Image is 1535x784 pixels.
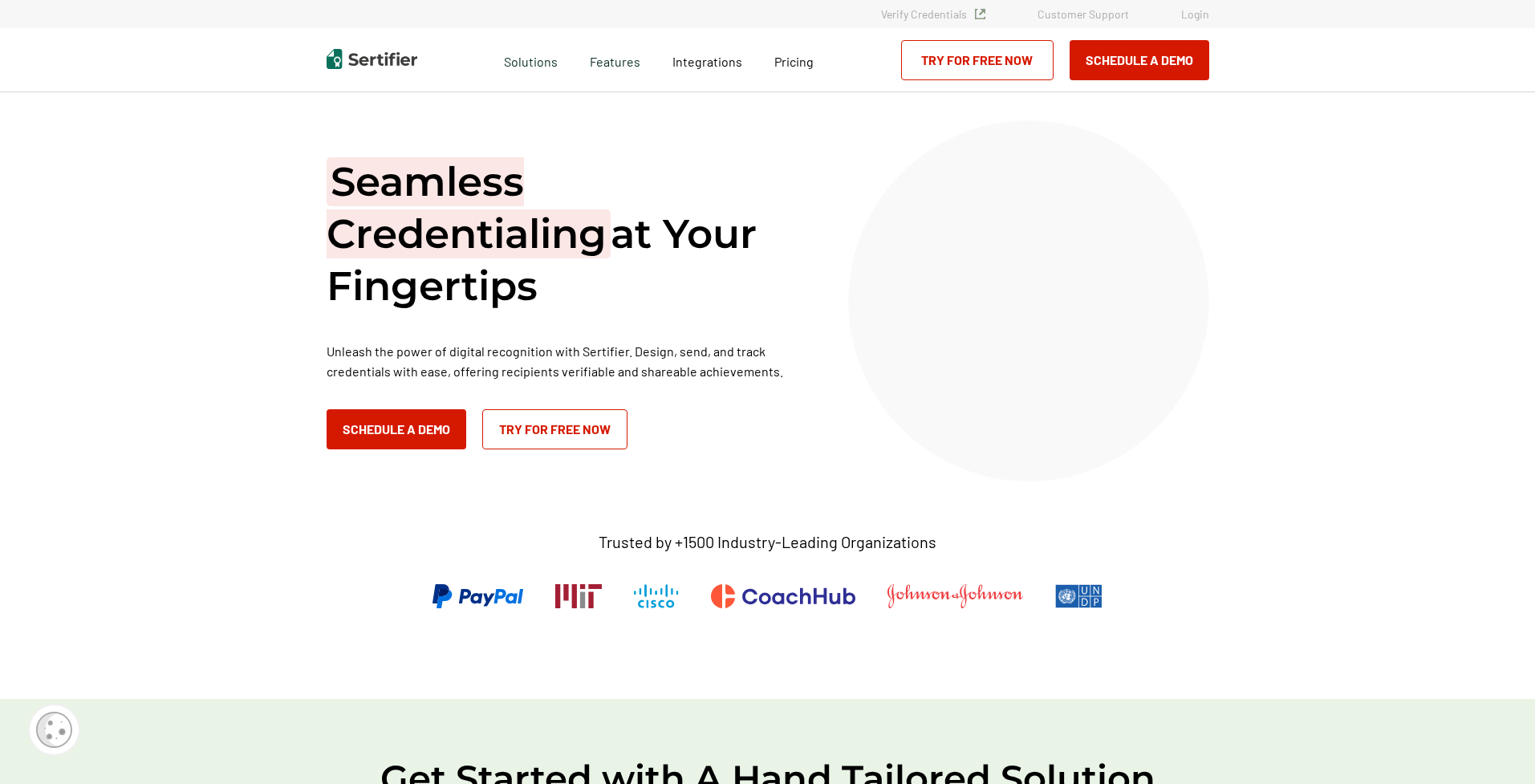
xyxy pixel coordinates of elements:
[887,584,1022,608] img: Johnson & Johnson
[634,584,679,608] img: Cisco
[590,50,640,70] span: Features
[1181,7,1209,21] a: Login
[1070,40,1209,80] button: Schedule a Demo
[975,9,985,19] img: Verified
[327,49,417,69] img: Sertifier | Digital Credentialing Platform
[327,156,808,312] h1: at Your Fingertips
[1055,584,1103,608] img: UNDP
[327,409,466,449] button: Schedule a Demo
[504,50,558,70] span: Solutions
[672,54,742,69] span: Integrations
[711,584,855,608] img: CoachHub
[774,50,814,70] a: Pricing
[555,584,602,608] img: Massachusetts Institute of Technology
[672,50,742,70] a: Integrations
[327,157,611,258] span: Seamless Credentialing
[36,712,72,748] img: Cookie Popup Icon
[881,7,985,21] a: Verify Credentials
[774,54,814,69] span: Pricing
[901,40,1054,80] a: Try for Free Now
[599,532,936,552] p: Trusted by +1500 Industry-Leading Organizations
[432,584,523,608] img: PayPal
[482,409,627,449] a: Try for Free Now
[1038,7,1129,21] a: Customer Support
[327,341,808,381] p: Unleash the power of digital recognition with Sertifier. Design, send, and track credentials with...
